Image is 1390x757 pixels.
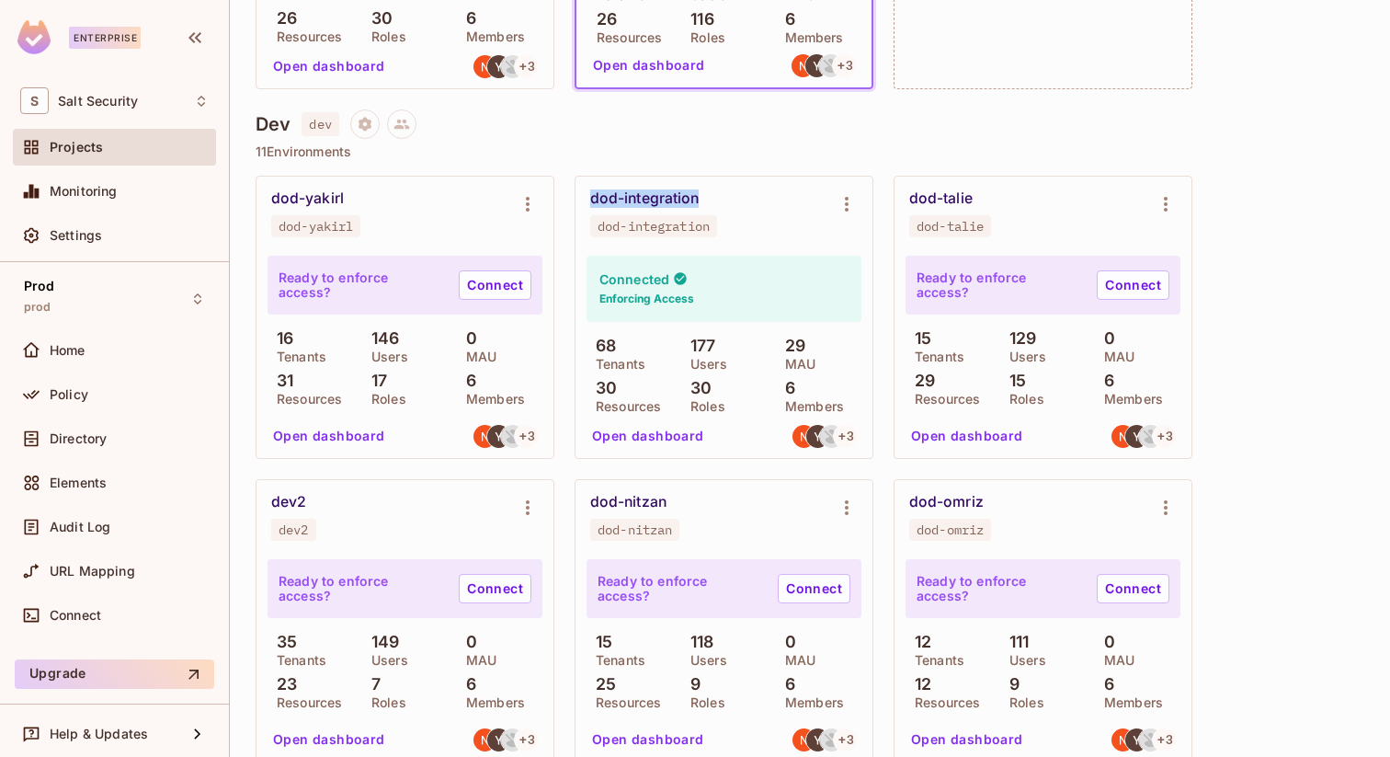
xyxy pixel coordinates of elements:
[362,653,408,668] p: Users
[681,633,714,651] p: 118
[50,343,85,358] span: Home
[587,10,617,29] p: 26
[598,522,672,537] div: dod-nitzan
[509,489,546,526] button: Environment settings
[24,300,51,315] span: prod
[681,357,727,372] p: Users
[599,291,694,307] h6: Enforcing Access
[1157,733,1172,746] span: + 3
[776,379,795,397] p: 6
[909,493,984,511] div: dod-omriz
[266,52,393,81] button: Open dashboard
[1139,728,1162,751] img: baro@salt.security
[501,55,524,78] img: baro@salt.security
[302,112,338,136] span: dev
[268,350,326,364] p: Tenants
[1095,695,1163,710] p: Members
[1147,489,1184,526] button: Environment settings
[806,425,829,448] img: yakirl@salt.security
[457,675,476,694] p: 6
[362,633,400,651] p: 149
[805,54,828,77] img: yakirl@salt.security
[1095,392,1163,407] p: Members
[681,337,716,355] p: 177
[906,372,935,390] p: 29
[519,60,534,73] span: + 3
[50,608,101,623] span: Connect
[1000,350,1046,364] p: Users
[1097,270,1169,300] a: Connect
[487,728,510,751] img: yakirl@salt.security
[1000,392,1044,407] p: Roles
[904,725,1031,754] button: Open dashboard
[362,675,381,694] p: 7
[776,30,844,45] p: Members
[904,421,1031,451] button: Open dashboard
[268,329,293,348] p: 16
[268,675,297,694] p: 23
[587,337,616,355] p: 68
[590,493,667,511] div: dod-nitzan
[820,728,843,751] img: baro@salt.security
[50,431,107,446] span: Directory
[598,219,710,234] div: dod-integration
[586,51,712,80] button: Open dashboard
[50,520,110,534] span: Audit Log
[1000,329,1037,348] p: 129
[271,189,344,208] div: dod-yakirl
[585,725,712,754] button: Open dashboard
[50,564,135,579] span: URL Mapping
[268,392,342,407] p: Resources
[598,574,763,603] p: Ready to enforce access?
[362,329,400,348] p: 146
[587,379,617,397] p: 30
[50,387,88,402] span: Policy
[587,30,662,45] p: Resources
[1095,633,1115,651] p: 0
[69,27,141,49] div: Enterprise
[268,633,297,651] p: 35
[1111,728,1134,751] img: nitzanb@salt.security
[256,113,291,135] h4: Dev
[917,219,984,234] div: dod-talie
[279,522,309,537] div: dev2
[362,392,406,407] p: Roles
[587,399,661,414] p: Resources
[776,357,815,372] p: MAU
[681,695,725,710] p: Roles
[271,493,306,511] div: dev2
[1125,728,1148,751] img: yakirl@salt.security
[20,87,49,114] span: S
[268,372,293,390] p: 31
[473,728,496,751] img: nitzanb@salt.security
[473,55,496,78] img: nitzanb@salt.security
[776,10,795,29] p: 6
[838,733,853,746] span: + 3
[50,228,102,243] span: Settings
[776,399,844,414] p: Members
[776,337,805,355] p: 29
[1000,633,1030,651] p: 111
[776,653,815,668] p: MAU
[828,186,865,223] button: Environment settings
[457,329,477,348] p: 0
[792,425,815,448] img: nitzanb@salt.security
[906,675,931,694] p: 12
[838,430,853,442] span: + 3
[906,653,964,668] p: Tenants
[279,574,444,603] p: Ready to enforce access?
[587,653,645,668] p: Tenants
[906,329,931,348] p: 15
[279,219,353,234] div: dod-yakirl
[17,20,51,54] img: SReyMgAAAABJRU5ErkJggg==
[917,270,1082,300] p: Ready to enforce access?
[266,421,393,451] button: Open dashboard
[776,675,795,694] p: 6
[906,695,980,710] p: Resources
[519,733,534,746] span: + 3
[457,695,525,710] p: Members
[1095,329,1115,348] p: 0
[917,574,1082,603] p: Ready to enforce access?
[457,653,496,668] p: MAU
[457,350,496,364] p: MAU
